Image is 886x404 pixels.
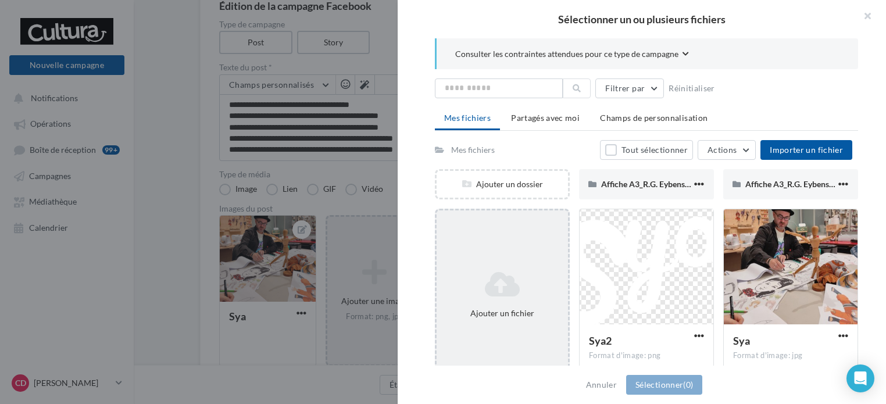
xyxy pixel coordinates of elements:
span: Importer un fichier [770,145,843,155]
button: Tout sélectionner [600,140,693,160]
div: Ajouter un dossier [437,178,568,190]
button: Consulter les contraintes attendues pour ce type de campagne [455,48,689,62]
div: Ajouter un fichier [441,308,563,319]
button: Filtrer par [595,78,664,98]
button: Sélectionner(0) [626,375,702,395]
button: Annuler [581,378,621,392]
div: Mes fichiers [451,144,495,156]
div: Open Intercom Messenger [846,364,874,392]
span: Consulter les contraintes attendues pour ce type de campagne [455,48,678,60]
div: Format d'image: jpg [733,351,848,361]
button: Réinitialiser [664,81,720,95]
span: Partagés avec moi [511,113,580,123]
div: Format d'image: png [589,351,704,361]
span: Sya2 [589,334,612,347]
span: Actions [708,145,737,155]
button: Importer un fichier [760,140,852,160]
span: Sya [733,334,750,347]
span: Champs de personnalisation [600,113,708,123]
button: Actions [698,140,756,160]
h2: Sélectionner un ou plusieurs fichiers [416,14,867,24]
span: Mes fichiers [444,113,491,123]
span: (0) [683,380,693,389]
span: Affiche A3_R.G. Eybens 14 06 [601,179,707,189]
span: Affiche A3_R.G. Eybens 14 06 [745,179,851,189]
